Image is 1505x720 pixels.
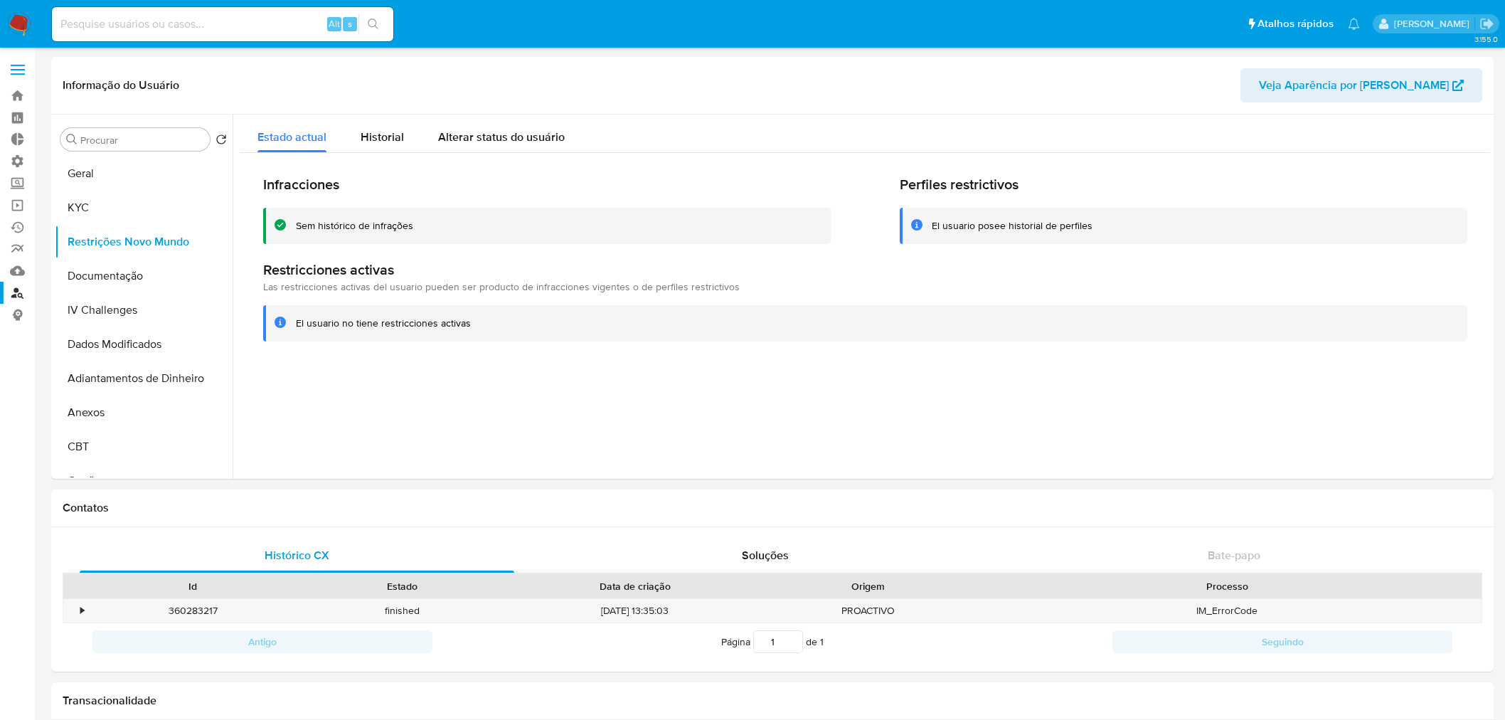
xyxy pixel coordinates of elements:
[216,134,227,149] button: Retornar ao pedido padrão
[55,361,233,396] button: Adiantamentos de Dinheiro
[88,599,297,623] div: 360283217
[742,547,789,563] span: Soluções
[55,225,233,259] button: Restrições Novo Mundo
[55,464,233,498] button: Cartões
[63,501,1482,515] h1: Contatos
[1394,17,1474,31] p: sabrina.lima@mercadopago.com.br
[1112,630,1452,653] button: Seguindo
[55,430,233,464] button: CBT
[1479,16,1494,31] a: Sair
[55,293,233,327] button: IV Challenges
[348,17,352,31] span: s
[297,599,506,623] div: finished
[63,694,1482,708] h1: Transacionalidade
[98,579,287,593] div: Id
[329,17,340,31] span: Alt
[1348,18,1360,30] a: Notificações
[92,630,432,653] button: Antigo
[307,579,496,593] div: Estado
[265,547,329,563] span: Histórico CX
[358,14,388,34] button: search-icon
[55,327,233,361] button: Dados Modificados
[972,599,1482,623] div: IM_ErrorCode
[1240,68,1482,102] button: Veja Aparência por [PERSON_NAME]
[55,191,233,225] button: KYC
[721,630,824,653] span: Página de
[982,579,1472,593] div: Processo
[506,599,763,623] div: [DATE] 13:35:03
[773,579,962,593] div: Origem
[1208,547,1260,563] span: Bate-papo
[820,635,824,649] span: 1
[63,78,179,92] h1: Informação do Usuário
[55,157,233,191] button: Geral
[763,599,972,623] div: PROACTIVO
[55,259,233,293] button: Documentação
[52,15,393,33] input: Pesquise usuários ou casos...
[80,134,204,147] input: Procurar
[55,396,233,430] button: Anexos
[516,579,753,593] div: Data de criação
[1257,16,1334,31] span: Atalhos rápidos
[80,604,84,618] div: •
[1259,68,1449,102] span: Veja Aparência por [PERSON_NAME]
[66,134,78,145] button: Procurar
